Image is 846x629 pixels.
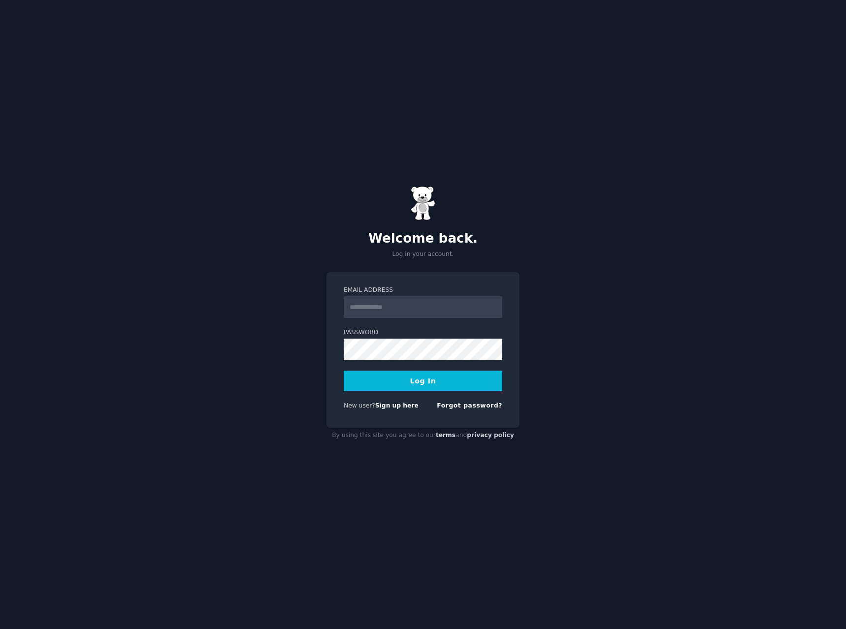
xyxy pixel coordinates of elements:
img: Gummy Bear [411,186,435,220]
p: Log in your account. [326,250,520,259]
div: By using this site you agree to our and [326,428,520,443]
label: Email Address [344,286,502,295]
label: Password [344,328,502,337]
a: privacy policy [467,432,514,439]
h2: Welcome back. [326,231,520,247]
a: Forgot password? [437,402,502,409]
a: terms [436,432,456,439]
a: Sign up here [375,402,419,409]
button: Log In [344,371,502,391]
span: New user? [344,402,375,409]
